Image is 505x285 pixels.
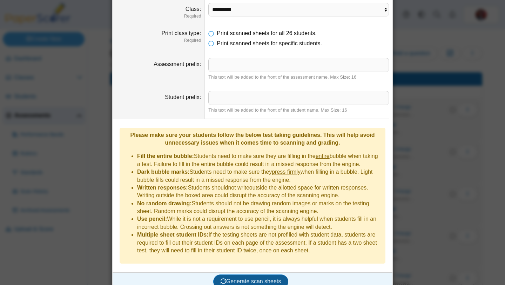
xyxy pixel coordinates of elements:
[137,200,382,216] li: Students should not be drawing random images or marks on the testing sheet. Random marks could di...
[137,152,382,168] li: Students need to make sure they are filling in the bubble when taking a test. Failure to fill in ...
[316,153,330,159] u: entire
[165,94,201,100] label: Student prefix
[130,132,375,146] b: Please make sure your students follow the below test taking guidelines. This will help avoid unne...
[208,107,389,113] div: This text will be added to the front of the student name. Max Size: 16
[137,168,382,184] li: Students need to make sure they when filling in a bubble. Light bubble fills could result in a mi...
[221,278,281,284] span: Generate scan sheets
[137,231,382,254] li: If the testing sheets are not prefilled with student data, students are required to fill out thei...
[137,184,382,200] li: Students should outside the allotted space for written responses. Writing outside the boxed area ...
[137,215,382,231] li: While it is not a requirement to use pencil, it is always helpful when students fill in an incorr...
[228,185,249,191] u: not write
[272,169,301,175] u: press firmly
[116,38,201,44] dfn: Required
[186,6,201,12] label: Class
[208,74,389,80] div: This text will be added to the front of the assessment name. Max Size: 16
[154,61,201,67] label: Assessment prefix
[137,216,167,222] b: Use pencil:
[137,153,194,159] b: Fill the entire bubble:
[137,200,192,206] b: No random drawing:
[217,40,322,46] span: Print scanned sheets for specific students.
[217,30,317,36] span: Print scanned sheets for all 26 students.
[161,30,201,36] label: Print class type
[137,185,188,191] b: Written responses:
[137,169,189,175] b: Dark bubble marks:
[116,13,201,19] dfn: Required
[137,232,209,238] b: Multiple sheet student IDs:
